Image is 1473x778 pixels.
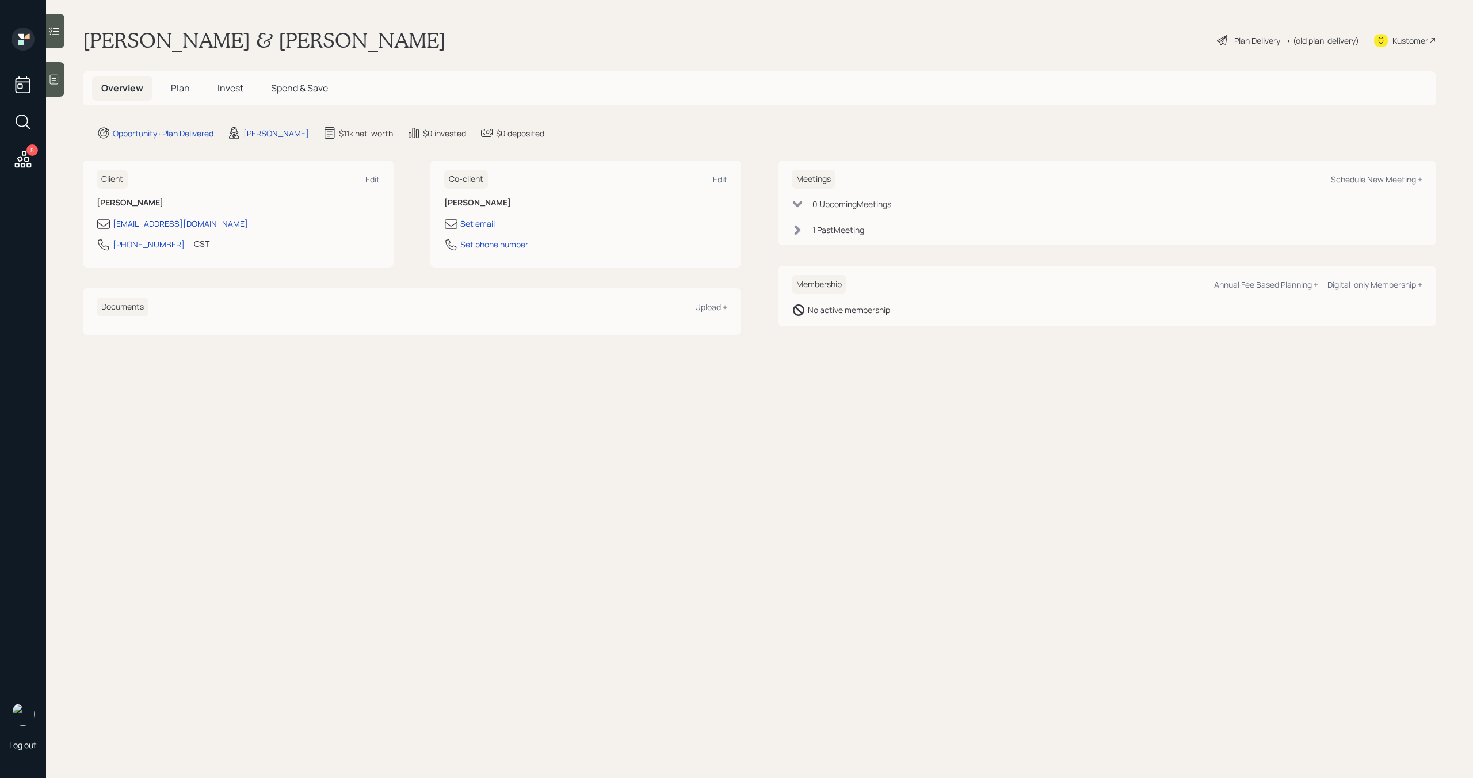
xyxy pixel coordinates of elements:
[12,703,35,726] img: michael-russo-headshot.png
[792,275,846,294] h6: Membership
[444,198,727,208] h6: [PERSON_NAME]
[271,82,328,94] span: Spend & Save
[171,82,190,94] span: Plan
[101,82,143,94] span: Overview
[1286,35,1359,47] div: • (old plan-delivery)
[713,174,727,185] div: Edit
[812,198,891,210] div: 0 Upcoming Meeting s
[695,302,727,312] div: Upload +
[97,298,148,316] h6: Documents
[792,170,835,189] h6: Meetings
[460,218,495,230] div: Set email
[113,218,248,230] div: [EMAIL_ADDRESS][DOMAIN_NAME]
[217,82,243,94] span: Invest
[113,127,213,139] div: Opportunity · Plan Delivered
[9,739,37,750] div: Log out
[1331,174,1422,185] div: Schedule New Meeting +
[496,127,544,139] div: $0 deposited
[1214,279,1318,290] div: Annual Fee Based Planning +
[97,198,380,208] h6: [PERSON_NAME]
[83,28,446,53] h1: [PERSON_NAME] & [PERSON_NAME]
[1392,35,1428,47] div: Kustomer
[26,144,38,156] div: 5
[460,238,528,250] div: Set phone number
[97,170,128,189] h6: Client
[1234,35,1280,47] div: Plan Delivery
[808,304,890,316] div: No active membership
[444,170,488,189] h6: Co-client
[243,127,309,139] div: [PERSON_NAME]
[113,238,185,250] div: [PHONE_NUMBER]
[1327,279,1422,290] div: Digital-only Membership +
[365,174,380,185] div: Edit
[812,224,864,236] div: 1 Past Meeting
[423,127,466,139] div: $0 invested
[194,238,209,250] div: CST
[339,127,393,139] div: $11k net-worth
